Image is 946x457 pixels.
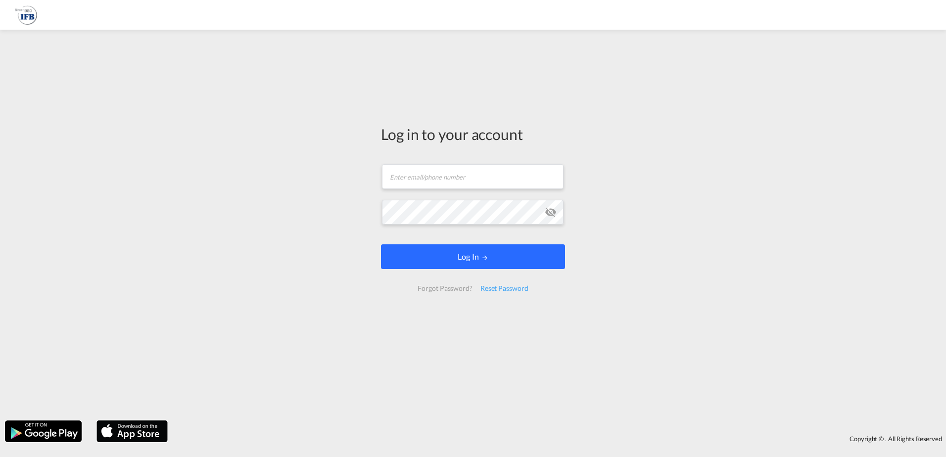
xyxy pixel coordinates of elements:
[476,279,532,297] div: Reset Password
[173,430,946,447] div: Copyright © . All Rights Reserved
[545,206,557,218] md-icon: icon-eye-off
[381,124,565,144] div: Log in to your account
[15,4,37,26] img: b628ab10256c11eeb52753acbc15d091.png
[414,279,476,297] div: Forgot Password?
[4,419,83,443] img: google.png
[95,419,169,443] img: apple.png
[382,164,564,189] input: Enter email/phone number
[381,244,565,269] button: LOGIN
